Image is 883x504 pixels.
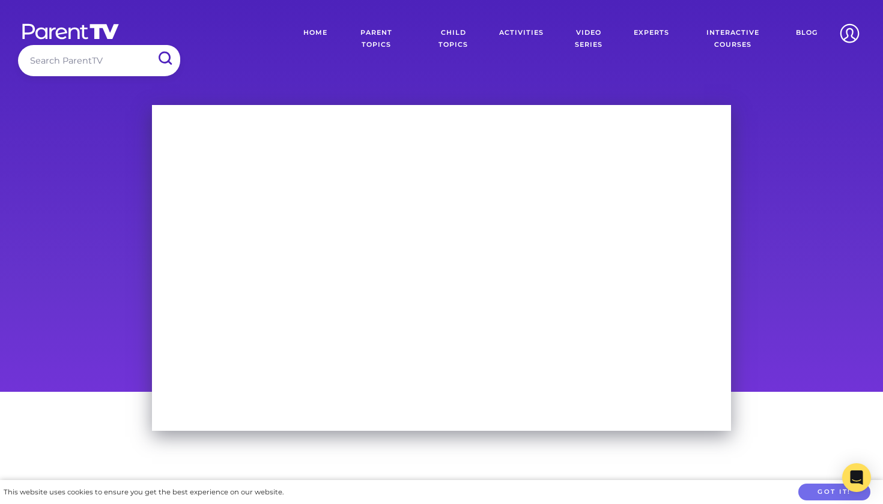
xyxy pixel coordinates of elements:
a: Video Series [553,18,625,60]
a: Child Topics [417,18,491,60]
a: Parent Topics [336,18,417,60]
button: Got it! [798,484,870,501]
img: parenttv-logo-white.4c85aaf.svg [21,23,120,40]
a: Activities [490,18,553,60]
input: Search ParentTV [18,45,180,76]
a: Blog [787,18,827,60]
div: This website uses cookies to ensure you get the best experience on our website. [4,486,284,499]
img: Account [834,18,865,49]
input: Submit [149,45,180,72]
a: Interactive Courses [678,18,787,60]
div: Open Intercom Messenger [842,463,871,492]
a: Home [294,18,336,60]
a: Experts [625,18,678,60]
